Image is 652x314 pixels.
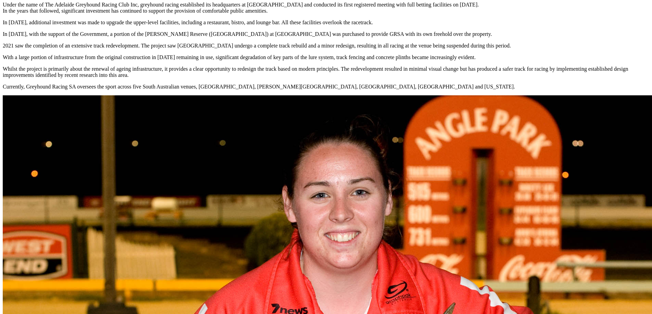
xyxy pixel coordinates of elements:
p: In [DATE], additional investment was made to upgrade the upper-level facilities, including a rest... [3,19,649,26]
p: Under the name of The Adelaide Greyhound Racing Club Inc, greyhound racing established its headqu... [3,2,649,14]
p: Whilst the project is primarily about the renewal of ageing infrastructure, it provides a clear o... [3,66,649,78]
p: Currently, Greyhound Racing SA oversees the sport across five South Australian venues, [GEOGRAPHI... [3,84,649,90]
p: With a large portion of infrastructure from the original construction in [DATE] remaining in use,... [3,54,649,60]
p: 2021 saw the completion of an extensive track redevelopment. The project saw [GEOGRAPHIC_DATA] un... [3,43,649,49]
p: In [DATE], with the support of the Government, a portion of the [PERSON_NAME] Reserve ([GEOGRAPHI... [3,31,649,37]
